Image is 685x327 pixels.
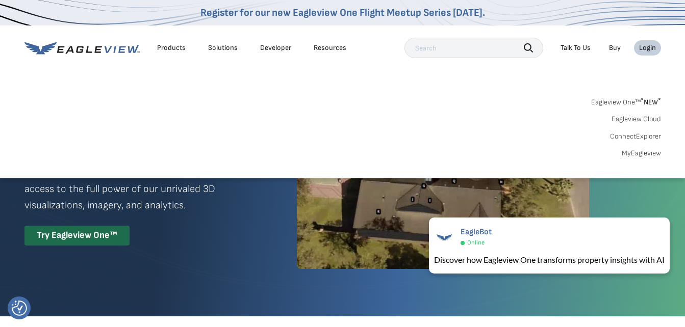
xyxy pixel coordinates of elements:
span: NEW [641,98,661,106]
input: Search [404,38,543,58]
div: Resources [314,43,346,52]
span: EagleBot [461,227,492,237]
img: EagleBot [434,227,454,248]
a: Buy [609,43,621,52]
a: MyEagleview [622,149,661,158]
div: Login [639,43,656,52]
p: A premium digital experience that provides seamless access to the full power of our unrivaled 3D ... [24,165,260,213]
a: Eagleview Cloud [612,115,661,124]
a: ConnectExplorer [610,132,661,141]
a: Eagleview One™*NEW* [591,95,661,106]
a: Developer [260,43,291,52]
div: Talk To Us [561,43,591,52]
span: Online [467,239,485,247]
div: Products [157,43,186,52]
img: Revisit consent button [12,301,27,316]
button: Consent Preferences [12,301,27,316]
div: Try Eagleview One™ [24,226,130,246]
div: Solutions [208,43,238,52]
a: Register for our new Eagleview One Flight Meetup Series [DATE]. [200,7,485,19]
div: Discover how Eagleview One transforms property insights with AI [434,254,665,266]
